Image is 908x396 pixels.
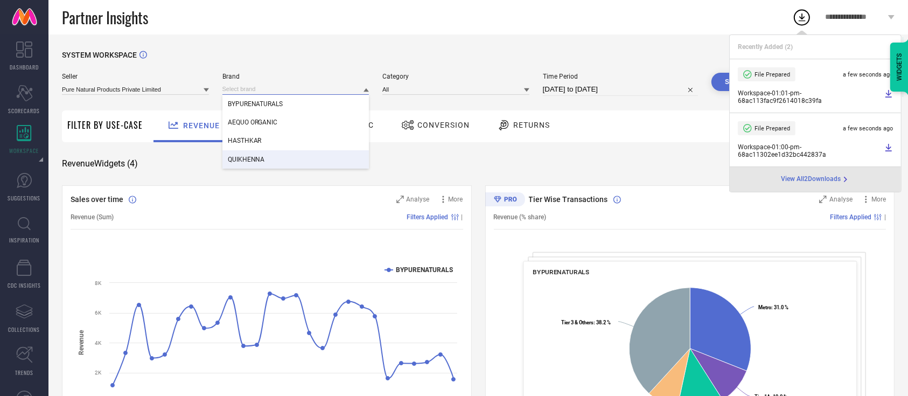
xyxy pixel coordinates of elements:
div: HASTHKAR [222,131,369,150]
span: SCORECARDS [9,107,40,115]
span: Revenue (% share) [494,213,547,221]
span: Conversion [417,121,470,129]
span: File Prepared [755,125,790,132]
span: SYSTEM WORKSPACE [62,51,137,59]
span: BYPURENATURALS [228,100,283,108]
text: 4K [95,340,102,346]
span: Analyse [829,196,853,203]
tspan: Tier 3 & Others [561,319,593,325]
span: Returns [513,121,550,129]
text: 2K [95,370,102,376]
div: Open download list [792,8,812,27]
span: Analyse [407,196,430,203]
span: WORKSPACE [10,147,39,155]
span: a few seconds ago [843,71,893,78]
span: | [462,213,463,221]
span: Category [382,73,529,80]
div: AEQUO ORGANIC [222,113,369,131]
input: Select brand [222,84,369,95]
text: : 38.2 % [561,319,611,325]
a: Download [884,143,893,158]
span: | [884,213,886,221]
a: Download [884,89,893,105]
button: Search [711,73,770,91]
span: Revenue Widgets ( 4 ) [62,158,138,169]
span: COLLECTIONS [9,325,40,334]
span: CDC INSIGHTS [8,281,41,289]
tspan: Revenue [78,330,85,355]
span: View All 2 Downloads [781,175,841,184]
svg: Zoom [396,196,404,203]
span: Recently Added ( 2 ) [738,43,793,51]
span: a few seconds ago [843,125,893,132]
span: Partner Insights [62,6,148,29]
span: Revenue [183,121,220,130]
span: SUGGESTIONS [8,194,41,202]
span: More [871,196,886,203]
span: Filter By Use-Case [67,119,143,131]
div: BYPURENATURALS [222,95,369,113]
svg: Zoom [819,196,827,203]
span: Tier Wise Transactions [529,195,608,204]
input: Select time period [543,83,699,96]
span: Workspace - 01:01-pm - 68ac113fac9f2614018c39fa [738,89,882,105]
span: TRENDS [15,369,33,377]
span: Seller [62,73,209,80]
span: QUIKHENNA [228,156,265,163]
span: INSPIRATION [9,236,39,244]
span: Revenue (Sum) [71,213,114,221]
span: DASHBOARD [10,63,39,71]
a: View All2Downloads [781,175,850,184]
span: Brand [222,73,369,80]
span: Filters Applied [830,213,871,221]
span: Filters Applied [407,213,449,221]
text: 8K [95,280,102,286]
text: BYPURENATURALS [396,266,453,274]
span: More [449,196,463,203]
div: Premium [485,192,525,209]
div: QUIKHENNA [222,150,369,169]
tspan: Metro [758,304,771,310]
text: : 31.0 % [758,304,788,310]
span: Sales over time [71,195,123,204]
text: 6K [95,310,102,316]
span: Time Period [543,73,699,80]
div: Open download page [781,175,850,184]
span: HASTHKAR [228,137,262,144]
span: BYPURENATURALS [533,268,589,276]
span: AEQUO ORGANIC [228,119,278,126]
span: Workspace - 01:00-pm - 68ac11302ee1d32bc442837a [738,143,882,158]
span: File Prepared [755,71,790,78]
